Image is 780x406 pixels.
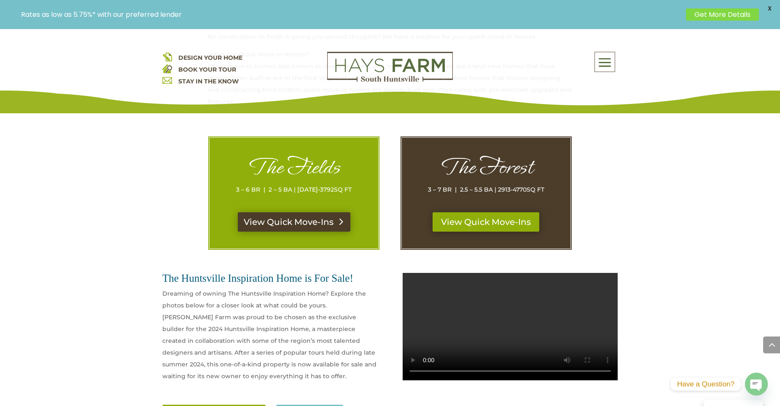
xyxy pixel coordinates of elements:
[419,184,554,195] p: 3 – 7 BR | 2.5 – 5.5 BA | 2913-4770
[433,212,539,232] a: View Quick Move-Ins
[334,186,352,193] span: SQ FT
[21,11,682,19] p: Rates as low as 5.75%* with our preferred lender
[162,52,172,61] img: design your home
[162,273,377,288] h2: The Huntsville Inspiration Home is For Sale!
[327,76,453,84] a: hays farm homes huntsville development
[236,186,334,193] span: 3 – 6 BR | 2 – 5 BA | [DATE]-3792
[178,77,239,85] a: STAY IN THE KNOW
[763,2,776,15] span: X
[226,155,361,184] h1: The Fields
[327,52,453,82] img: Logo
[238,212,350,232] a: View Quick Move-Ins
[419,155,554,184] h1: The Forest
[178,54,242,61] a: DESIGN YOUR HOME
[178,66,236,73] a: BOOK YOUR TOUR
[527,186,544,193] span: SQ FT
[686,8,759,21] a: Get More Details
[162,288,377,382] p: Dreaming of owning The Huntsville Inspiration Home? Explore the photos below for a closer look at...
[162,64,172,73] img: book your home tour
